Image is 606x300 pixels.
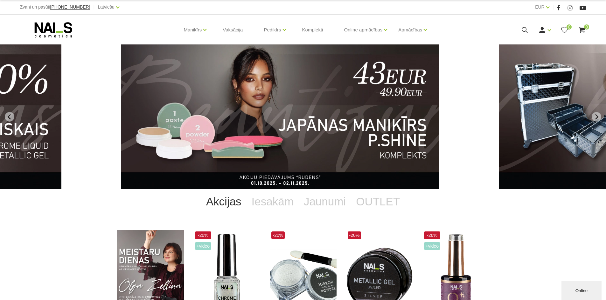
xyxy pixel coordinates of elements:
[578,26,586,34] a: 0
[297,15,328,45] a: Komplekti
[398,17,422,43] a: Apmācības
[553,3,554,11] span: |
[424,242,441,250] span: +Video
[344,17,382,43] a: Online apmācības
[184,17,202,43] a: Manikīrs
[121,44,485,189] li: 5 of 11
[424,231,441,239] span: -26%
[195,231,212,239] span: -20%
[584,24,589,30] span: 0
[348,231,361,239] span: -20%
[271,231,285,239] span: -20%
[20,3,90,11] div: Zvani un pasūti
[201,189,247,214] a: Akcijas
[50,5,90,10] a: [PHONE_NUMBER]
[98,3,115,11] a: Latviešu
[5,112,14,122] button: Previous slide
[50,4,90,10] span: [PHONE_NUMBER]
[535,3,545,11] a: EUR
[592,112,601,122] button: Next slide
[561,280,603,300] iframe: chat widget
[351,189,405,214] a: OUTLET
[561,26,568,34] a: 0
[264,17,281,43] a: Pedikīrs
[247,189,299,214] a: Iesakām
[195,242,212,250] span: +Video
[299,189,351,214] a: Jaunumi
[218,15,248,45] a: Vaksācija
[567,24,572,30] span: 0
[94,3,95,11] span: |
